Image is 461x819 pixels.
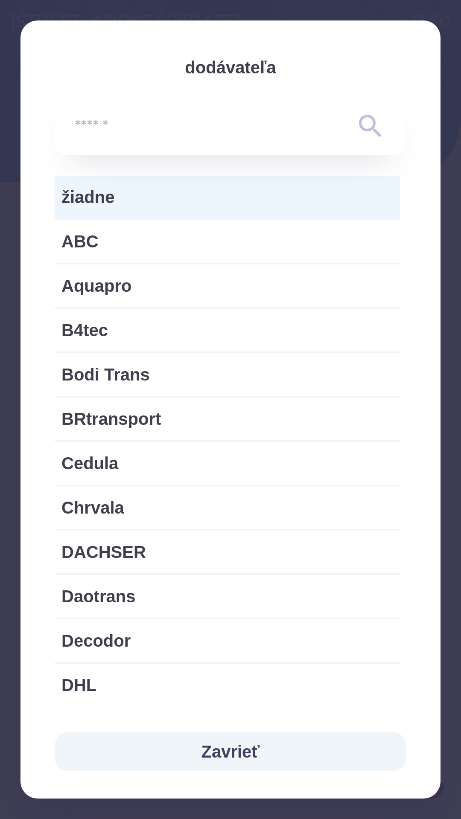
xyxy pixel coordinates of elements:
div: žiadne [55,176,400,218]
span: Cedula [61,450,393,476]
div: ABC [55,220,400,263]
span: Decodor [61,628,393,653]
div: Daotrans [55,575,400,618]
div: Bodi Trans [55,353,400,396]
div: B4tec [55,309,400,351]
span: DACHSER [61,539,393,565]
div: Aquapro [55,264,400,307]
div: DHL [55,664,400,706]
span: Aquapro [61,273,393,299]
span: ABC [61,229,393,254]
div: DACHSER [55,531,400,573]
div: Cedula [55,442,400,485]
span: DHL [61,672,393,698]
span: BRtransport [61,406,393,432]
div: Decodor [55,619,400,662]
span: Bodi Trans [61,362,393,387]
span: žiadne [61,184,393,210]
div: BRtransport [55,398,400,440]
p: dodávateľa [55,55,406,80]
button: Zavrieť [55,732,406,771]
span: B4tec [61,317,393,343]
span: Chrvala [61,495,393,520]
div: Chrvala [55,486,400,529]
span: Daotrans [61,584,393,609]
